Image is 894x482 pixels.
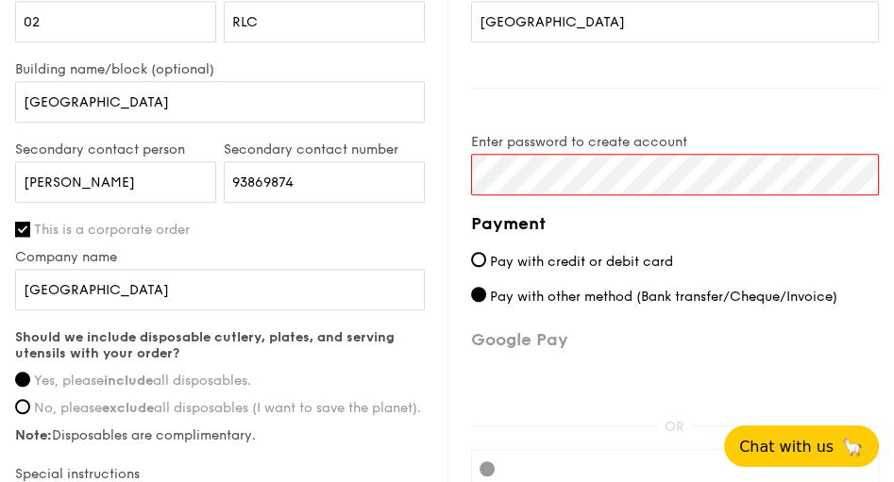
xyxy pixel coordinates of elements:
[15,61,425,77] label: Building name/block (optional)
[471,210,880,237] h4: Payment
[34,373,251,389] span: Yes, please all disposables.
[34,222,190,238] span: This is a corporate order
[34,400,421,416] span: No, please all disposables (I want to save the planet).
[471,287,486,302] input: Pay with other method (Bank transfer/Cheque/Invoice)
[104,373,153,389] strong: include
[739,438,834,456] span: Chat with us
[15,427,425,443] label: Disposables are complimentary.
[15,427,52,443] strong: Note:
[15,399,30,414] input: No, pleaseexcludeall disposables (I want to save the planet).
[471,134,880,150] label: Enter password to create account
[102,400,154,416] strong: exclude
[841,436,864,457] span: 🦙
[471,252,486,267] input: Pay with credit or debit card
[490,254,673,270] span: Pay with credit or debit card
[15,222,30,237] input: This is a corporate order
[224,141,425,158] label: Secondary contact number
[15,466,425,482] label: Special instructions
[15,249,425,265] label: Company name
[724,425,879,467] button: Chat with us🦙
[15,372,30,387] input: Yes, pleaseincludeall disposables.
[15,329,395,361] strong: Should we include disposable cutlery, plates, and serving utensils with your order?
[490,289,837,305] span: Pay with other method (Bank transfer/Cheque/Invoice)
[15,141,216,158] label: Secondary contact person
